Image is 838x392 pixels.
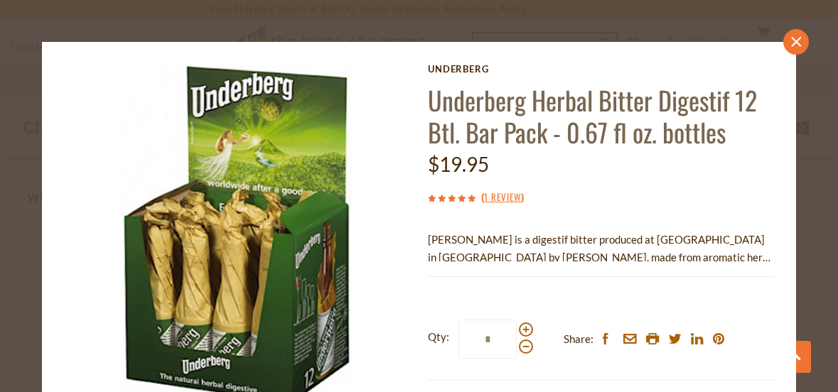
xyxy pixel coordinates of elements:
[428,328,449,346] strong: Qty:
[428,81,757,151] a: Underberg Herbal Bitter Digestif 12 Btl. Bar Pack - 0.67 fl oz. bottles
[428,152,489,176] span: $19.95
[484,190,521,205] a: 1 Review
[481,190,524,204] span: ( )
[428,231,775,266] p: [PERSON_NAME] is a digestif bitter produced at [GEOGRAPHIC_DATA] in [GEOGRAPHIC_DATA] by [PERSON_...
[458,320,517,359] input: Qty:
[564,330,593,348] span: Share:
[428,63,775,75] a: Underberg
